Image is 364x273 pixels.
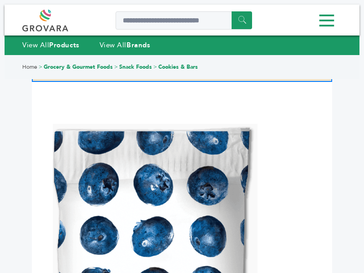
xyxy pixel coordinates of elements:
a: Snack Foods [119,63,152,71]
a: Home [22,63,37,71]
div: Menu [22,10,342,31]
span: > [153,63,157,71]
strong: Brands [126,40,150,50]
a: Grocery & Gourmet Foods [44,63,113,71]
a: Cookies & Bars [158,63,198,71]
a: View AllBrands [100,40,151,50]
input: Search a product or brand... [116,11,252,30]
span: > [114,63,118,71]
span: > [39,63,42,71]
a: View AllProducts [22,40,80,50]
strong: Products [49,40,79,50]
